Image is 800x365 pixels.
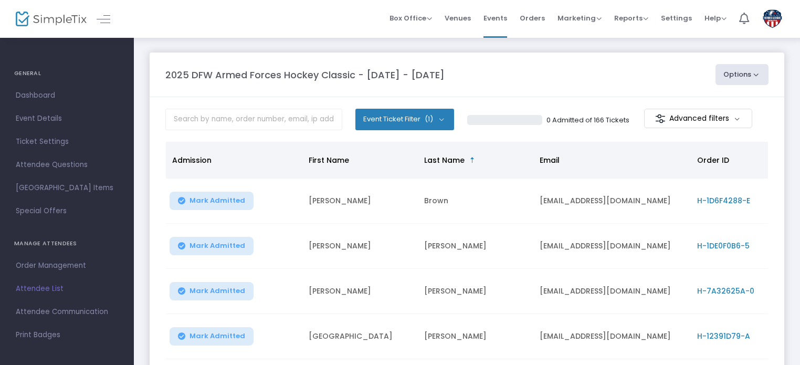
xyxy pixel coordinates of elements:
input: Search by name, order number, email, ip address [165,109,342,130]
span: Settings [661,5,692,32]
img: filter [655,113,666,124]
td: [EMAIL_ADDRESS][DOMAIN_NAME] [533,179,691,224]
span: Order ID [697,155,729,165]
span: Last Name [424,155,465,165]
td: [PERSON_NAME] [418,224,533,269]
span: Mark Admitted [190,242,245,250]
button: Mark Admitted [170,192,254,210]
span: Sortable [468,156,477,164]
p: 0 Admitted of 166 Tickets [546,115,629,126]
span: Attendee Questions [16,158,118,172]
h4: MANAGE ATTENDEES [14,233,120,254]
span: Help [704,13,727,23]
td: [EMAIL_ADDRESS][DOMAIN_NAME] [533,269,691,314]
button: Mark Admitted [170,327,254,346]
span: Event Details [16,112,118,126]
td: [EMAIL_ADDRESS][DOMAIN_NAME] [533,314,691,359]
span: Order Management [16,259,118,273]
td: [GEOGRAPHIC_DATA] [302,314,418,359]
span: H-12391D79-A [697,331,750,341]
span: Attendee List [16,282,118,296]
span: H-7A32625A-0 [697,286,754,296]
span: [GEOGRAPHIC_DATA] Items [16,181,118,195]
span: Events [483,5,507,32]
span: Mark Admitted [190,332,245,340]
td: [PERSON_NAME] [418,269,533,314]
button: Event Ticket Filter(1) [355,109,454,130]
m-button: Advanced filters [644,109,753,128]
button: Options [715,64,769,85]
span: H-1DE0F0B6-5 [697,241,750,251]
td: [EMAIL_ADDRESS][DOMAIN_NAME] [533,224,691,269]
td: Brown [418,179,533,224]
span: Box Office [390,13,432,23]
button: Mark Admitted [170,282,254,300]
h4: GENERAL [14,63,120,84]
span: First Name [309,155,349,165]
span: Ticket Settings [16,135,118,149]
span: Attendee Communication [16,305,118,319]
td: [PERSON_NAME] [302,224,418,269]
span: Reports [614,13,648,23]
span: Special Offers [16,204,118,218]
span: Mark Admitted [190,287,245,295]
span: Dashboard [16,89,118,102]
span: Email [540,155,560,165]
span: (1) [425,115,433,123]
button: Mark Admitted [170,237,254,255]
td: [PERSON_NAME] [302,179,418,224]
span: Venues [445,5,471,32]
m-panel-title: 2025 DFW Armed Forces Hockey Classic - [DATE] - [DATE] [165,68,445,82]
span: Admission [172,155,212,165]
span: Mark Admitted [190,196,245,205]
td: [PERSON_NAME] [302,269,418,314]
span: H-1D6F4288-E [697,195,750,206]
span: Orders [520,5,545,32]
span: Marketing [557,13,602,23]
span: Print Badges [16,328,118,342]
td: [PERSON_NAME] [418,314,533,359]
